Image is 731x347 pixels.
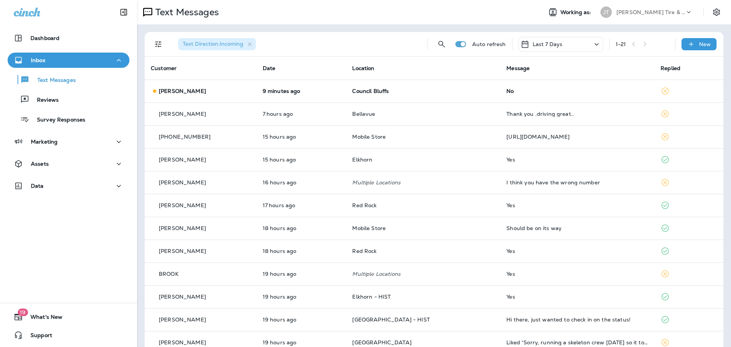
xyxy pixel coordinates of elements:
p: Multiple Locations [352,271,494,277]
p: [PERSON_NAME] Tire & Auto [616,9,685,15]
p: Survey Responses [29,117,85,124]
span: Date [263,65,276,72]
div: Hi there, just wanted to check in on the status! [506,317,648,323]
span: Bellevue [352,110,375,117]
div: Yes [506,271,648,277]
span: Location [352,65,374,72]
p: Aug 29, 2025 07:22 AM [263,88,340,94]
span: Mobile Store [352,225,386,232]
div: Yes [506,157,648,163]
button: Assets [8,156,129,171]
span: Text Direction : Incoming [183,40,243,47]
button: Support [8,328,129,343]
span: Replied [661,65,680,72]
button: Text Messages [8,72,129,88]
button: Data [8,178,129,193]
span: Council Bluffs [352,88,389,94]
p: Assets [31,161,49,167]
p: Aug 28, 2025 11:57 AM [263,317,340,323]
div: I think you have the wrong number [506,179,648,185]
div: 1 - 21 [616,41,626,47]
div: https://maps.app.goo.gl/SrjQZKDyHcSSgGXQ8?g_st=a [506,134,648,140]
div: Yes [506,248,648,254]
span: Elkhorn [352,156,372,163]
p: Aug 28, 2025 12:57 PM [263,248,340,254]
div: Should be on its way [506,225,648,231]
span: Red Rock [352,248,377,254]
div: No [506,88,648,94]
button: Search Messages [434,37,449,52]
div: JT [600,6,612,18]
button: Dashboard [8,30,129,46]
p: New [699,41,711,47]
p: [PERSON_NAME] [159,179,206,185]
span: Support [23,332,52,341]
p: Aug 28, 2025 11:55 AM [263,339,340,345]
p: [PERSON_NAME] [159,111,206,117]
span: Mobile Store [352,133,386,140]
p: [PERSON_NAME] [159,248,206,254]
span: [GEOGRAPHIC_DATA] [352,339,411,346]
button: Settings [710,5,723,19]
p: Text Messages [30,77,76,84]
p: Aug 28, 2025 01:14 PM [263,225,340,231]
p: Marketing [31,139,57,145]
button: Inbox [8,53,129,68]
span: Elkhorn - HIST [352,293,391,300]
p: Reviews [29,97,59,104]
p: Aug 28, 2025 11:58 AM [263,294,340,300]
p: Aug 28, 2025 03:39 PM [263,157,340,163]
p: Last 7 Days [533,41,563,47]
p: Aug 28, 2025 04:04 PM [263,134,340,140]
p: Dashboard [30,35,59,41]
button: Survey Responses [8,111,129,127]
p: Aug 28, 2025 02:44 PM [263,179,340,185]
p: Data [31,183,44,189]
span: Customer [151,65,177,72]
button: Reviews [8,91,129,107]
p: [PERSON_NAME] [159,294,206,300]
p: [PERSON_NAME] [159,339,206,345]
p: [PERSON_NAME] [159,202,206,208]
span: What's New [23,314,62,323]
button: Filters [151,37,166,52]
p: Multiple Locations [352,179,494,185]
div: Thank you .driving great.. [506,111,648,117]
p: [PERSON_NAME] [159,88,206,94]
p: Aug 28, 2025 01:53 PM [263,202,340,208]
button: 19What's New [8,309,129,325]
p: Auto refresh [472,41,506,47]
span: Red Rock [352,202,377,209]
span: [GEOGRAPHIC_DATA] - HIST [352,316,429,323]
p: [PERSON_NAME] [159,157,206,163]
div: Liked “Sorry, running a skeleton crew today so it took a little longer, but he's just getting thi... [506,339,648,345]
button: Collapse Sidebar [113,5,134,20]
p: Aug 29, 2025 12:13 AM [263,111,340,117]
div: Yes [506,202,648,208]
button: Marketing [8,134,129,149]
p: [PHONE_NUMBER] [159,134,211,140]
div: Yes [506,294,648,300]
span: Working as: [560,9,593,16]
p: [PERSON_NAME] [159,317,206,323]
p: Text Messages [152,6,219,18]
span: Message [506,65,530,72]
div: Text Direction:Incoming [178,38,256,50]
p: Aug 28, 2025 12:29 PM [263,271,340,277]
span: 19 [18,309,28,316]
p: Inbox [31,57,45,63]
p: BROOK [159,271,179,277]
p: [PERSON_NAME] [159,225,206,231]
